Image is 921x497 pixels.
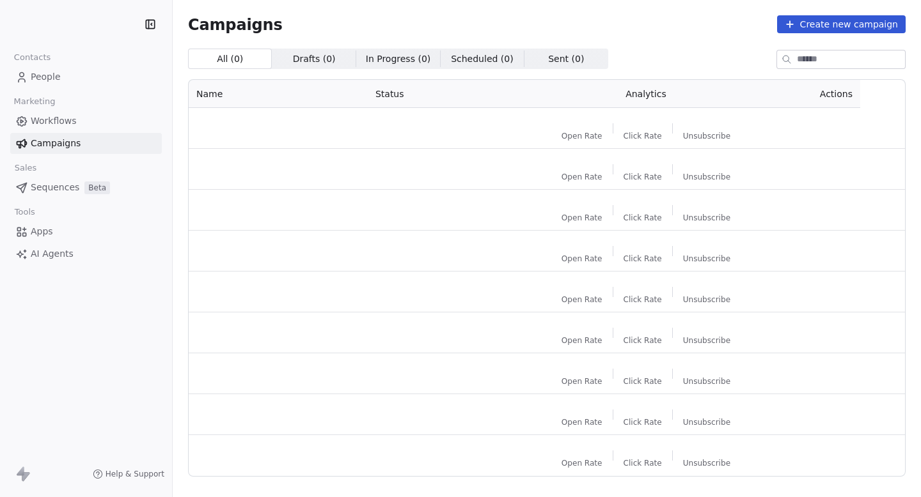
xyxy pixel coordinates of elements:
[624,417,662,427] span: Click Rate
[624,213,662,223] span: Click Rate
[683,417,730,427] span: Unsubscribe
[562,131,602,141] span: Open Rate
[188,15,283,33] span: Campaigns
[8,48,56,67] span: Contacts
[10,243,162,264] a: AI Agents
[368,80,531,108] th: Status
[31,137,81,150] span: Campaigns
[562,335,602,346] span: Open Rate
[31,225,53,238] span: Apps
[451,52,514,66] span: Scheduled ( 0 )
[10,111,162,132] a: Workflows
[31,114,77,128] span: Workflows
[10,221,162,242] a: Apps
[531,80,761,108] th: Analytics
[106,469,164,479] span: Help & Support
[624,131,662,141] span: Click Rate
[10,133,162,154] a: Campaigns
[84,181,110,194] span: Beta
[93,469,164,479] a: Help & Support
[683,172,730,182] span: Unsubscribe
[683,376,730,386] span: Unsubscribe
[562,294,602,305] span: Open Rate
[31,70,61,84] span: People
[683,254,730,264] span: Unsubscribe
[31,181,79,194] span: Sequences
[683,294,730,305] span: Unsubscribe
[683,458,730,468] span: Unsubscribe
[366,52,431,66] span: In Progress ( 0 )
[683,213,730,223] span: Unsubscribe
[624,376,662,386] span: Click Rate
[624,458,662,468] span: Click Rate
[562,172,602,182] span: Open Rate
[10,177,162,198] a: SequencesBeta
[293,52,336,66] span: Drafts ( 0 )
[683,131,730,141] span: Unsubscribe
[8,92,61,111] span: Marketing
[548,52,584,66] span: Sent ( 0 )
[562,417,602,427] span: Open Rate
[9,203,40,222] span: Tools
[624,254,662,264] span: Click Rate
[562,213,602,223] span: Open Rate
[683,335,730,346] span: Unsubscribe
[31,247,74,261] span: AI Agents
[562,376,602,386] span: Open Rate
[189,80,368,108] th: Name
[761,80,860,108] th: Actions
[624,335,662,346] span: Click Rate
[562,254,602,264] span: Open Rate
[777,15,906,33] button: Create new campaign
[10,66,162,88] a: People
[562,458,602,468] span: Open Rate
[9,158,42,178] span: Sales
[624,172,662,182] span: Click Rate
[624,294,662,305] span: Click Rate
